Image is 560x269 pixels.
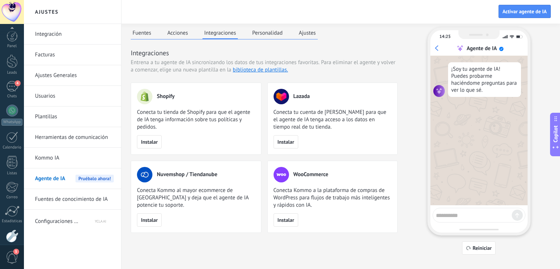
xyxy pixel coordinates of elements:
[462,241,496,255] button: Reiniciar
[35,148,114,168] a: Kommo IA
[466,45,497,52] div: Agente de IA
[250,27,285,38] button: Personalidad
[274,213,298,227] button: Instalar
[166,27,190,38] button: Acciones
[81,211,114,229] span: YCLA AI
[35,168,114,189] a: Agente de IAPruébalo ahora!
[440,34,451,39] div: 14:25
[1,145,23,150] div: Calendario
[293,171,328,178] span: WooCommerce
[274,187,392,209] span: Conecta Kommo a la plataforma de compras de WordPress para flujos de trabajo más inteligentes y r...
[13,249,19,255] span: 5
[141,139,158,144] span: Instalar
[24,148,121,168] li: Kommo IA
[433,85,445,97] img: agent icon
[448,62,521,97] div: ¡Soy tu agente de IA! Puedes probarme haciéndome preguntas para ver lo que sé.
[202,27,238,39] button: Integraciones
[24,189,121,210] li: Fuentes de conocimiento de IA
[35,24,114,45] a: Integración
[24,210,121,230] li: Configuraciones de chat
[157,93,175,100] span: Shopify
[24,45,121,65] li: Facturas
[35,86,114,106] a: Usuarios
[35,211,114,229] a: Configuraciones de chatYCLA AI
[75,175,114,182] span: Pruébalo ahora!
[233,66,288,73] a: biblioteca de plantillas.
[24,127,121,148] li: Herramientas de comunicación
[1,94,23,99] div: Chats
[278,139,294,144] span: Instalar
[274,135,298,149] button: Instalar
[297,27,318,38] button: Ajustes
[131,27,153,38] button: Fuentes
[1,219,23,224] div: Estadísticas
[35,127,114,148] a: Herramientas de comunicación
[1,70,23,75] div: Leads
[499,5,551,18] button: Activar agente de IA
[35,65,114,86] a: Ajustes Generales
[274,109,392,131] span: Conecta tu cuenta de [PERSON_NAME] para que el agente de IA tenga acceso a los datos en tiempo re...
[473,245,492,251] span: Reiniciar
[35,168,65,189] span: Agente de IA
[15,80,21,86] span: 4
[137,135,162,149] button: Instalar
[131,59,395,73] span: Para eliminar el agente y volver a comenzar, elige una nueva plantilla en la
[35,106,114,127] a: Plantillas
[503,9,547,14] span: Activar agente de IA
[24,106,121,127] li: Plantillas
[1,195,23,200] div: Correo
[141,217,158,223] span: Instalar
[1,119,22,126] div: WhatsApp
[131,59,320,66] span: Entrena a tu agente de IA sincronizando los datos de tus integraciones favoritas.
[137,109,255,131] span: Conecta tu tienda de Shopify para que el agente de IA tenga información sobre tus políticas y ped...
[137,187,255,209] span: Conecta Kommo al mayor ecommerce de [GEOGRAPHIC_DATA] y deja que el agente de IA potencie tu sopo...
[1,44,23,49] div: Panel
[157,171,217,178] span: Nuvemshop / Tiendanube
[293,93,310,100] span: Lazada
[24,24,121,45] li: Integración
[1,171,23,176] div: Listas
[552,126,559,143] span: Copilot
[24,168,121,189] li: Agente de IA
[131,48,398,57] h3: Integraciones
[137,213,162,227] button: Instalar
[35,211,80,229] span: Configuraciones de chat
[24,86,121,106] li: Usuarios
[278,217,294,223] span: Instalar
[24,65,121,86] li: Ajustes Generales
[35,45,114,65] a: Facturas
[35,189,114,210] a: Fuentes de conocimiento de IA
